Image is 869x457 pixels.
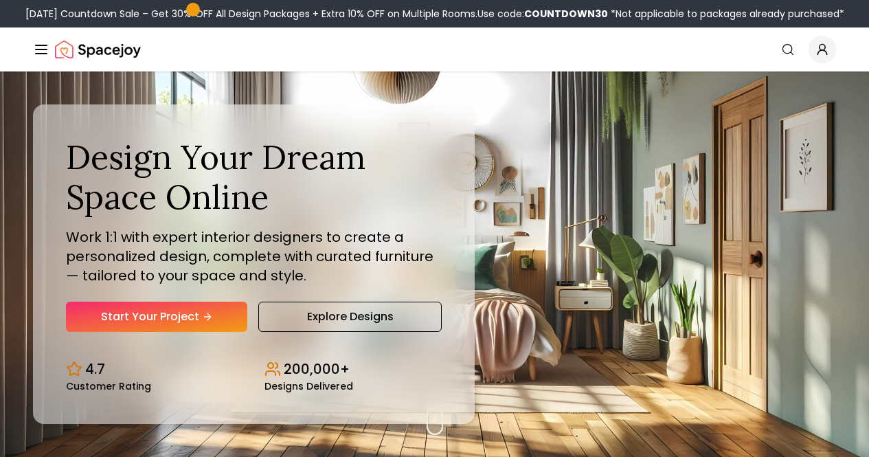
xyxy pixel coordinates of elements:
span: Use code: [477,7,608,21]
a: Explore Designs [258,302,441,332]
p: 200,000+ [284,359,350,379]
p: 4.7 [85,359,105,379]
span: *Not applicable to packages already purchased* [608,7,844,21]
div: Design stats [66,348,442,391]
b: COUNTDOWN30 [524,7,608,21]
h1: Design Your Dream Space Online [66,137,442,216]
a: Start Your Project [66,302,247,332]
a: Spacejoy [55,36,141,63]
div: [DATE] Countdown Sale – Get 30% OFF All Design Packages + Extra 10% OFF on Multiple Rooms. [25,7,844,21]
nav: Global [33,27,836,71]
small: Designs Delivered [264,381,353,391]
small: Customer Rating [66,381,151,391]
p: Work 1:1 with expert interior designers to create a personalized design, complete with curated fu... [66,227,442,285]
img: Spacejoy Logo [55,36,141,63]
